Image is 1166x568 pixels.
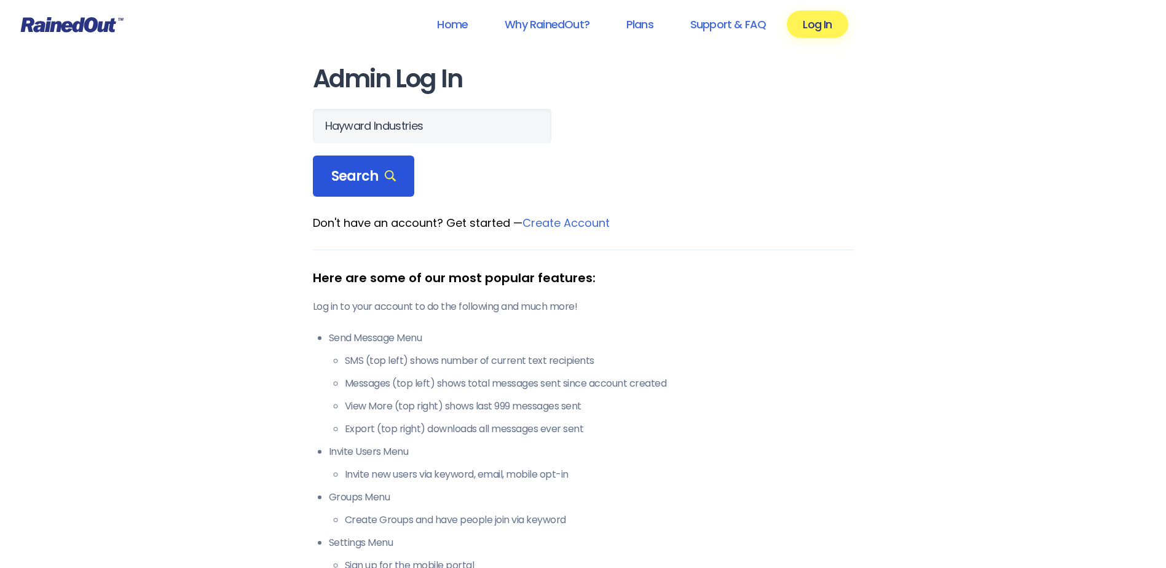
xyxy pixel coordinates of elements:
li: Export (top right) downloads all messages ever sent [345,422,854,436]
li: Create Groups and have people join via keyword [345,513,854,527]
h1: Admin Log In [313,65,854,93]
a: Home [421,10,484,38]
a: Create Account [522,215,610,231]
li: Messages (top left) shows total messages sent since account created [345,376,854,391]
li: View More (top right) shows last 999 messages sent [345,399,854,414]
p: Log in to your account to do the following and much more! [313,299,854,314]
li: Invite new users via keyword, email, mobile opt-in [345,467,854,482]
a: Support & FAQ [674,10,782,38]
a: Why RainedOut? [489,10,605,38]
li: Invite Users Menu [329,444,854,482]
div: Here are some of our most popular features: [313,269,854,287]
li: Groups Menu [329,490,854,527]
span: Search [331,168,396,185]
input: Search Orgs… [313,109,551,143]
a: Log In [787,10,848,38]
div: Search [313,156,415,197]
a: Plans [610,10,669,38]
li: SMS (top left) shows number of current text recipients [345,353,854,368]
li: Send Message Menu [329,331,854,436]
